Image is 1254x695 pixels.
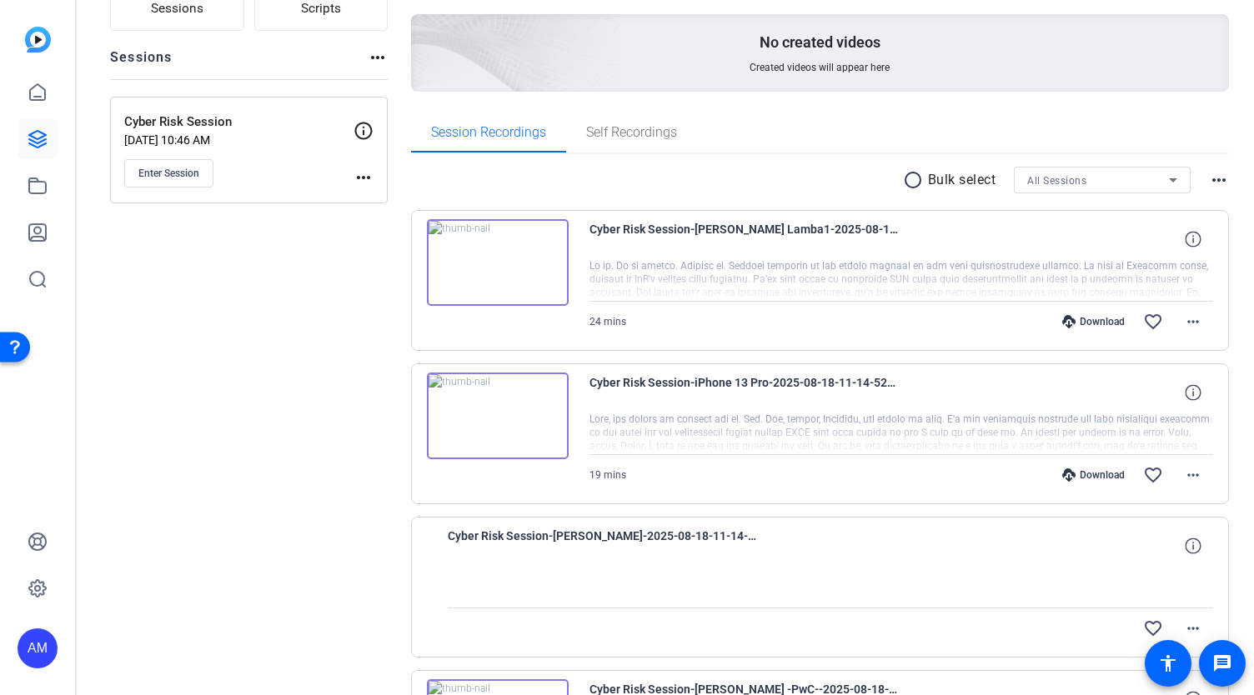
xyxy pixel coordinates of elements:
[750,61,890,74] span: Created videos will appear here
[1183,312,1203,332] mat-icon: more_horiz
[1209,170,1229,190] mat-icon: more_horiz
[110,47,173,79] h2: Sessions
[25,27,51,52] img: blue-gradient.svg
[586,126,677,139] span: Self Recordings
[1054,315,1133,328] div: Download
[1143,465,1163,485] mat-icon: favorite_border
[903,170,928,190] mat-icon: radio_button_unchecked
[1183,618,1203,638] mat-icon: more_horiz
[368,47,388,67] mat-icon: more_horiz
[1158,653,1178,673] mat-icon: accessibility
[1183,465,1203,485] mat-icon: more_horiz
[1054,468,1133,482] div: Download
[589,469,626,481] span: 19 mins
[1212,653,1232,673] mat-icon: message
[18,628,58,668] div: AM
[431,126,546,139] span: Session Recordings
[448,526,756,566] span: Cyber Risk Session-[PERSON_NAME]-2025-08-18-11-14-52-809-2
[589,219,898,259] span: Cyber Risk Session-[PERSON_NAME] Lamba1-2025-08-18-11-14-52-809-5
[354,167,374,187] mat-icon: more_horiz
[589,372,898,412] span: Cyber Risk Session-iPhone 13 Pro-2025-08-18-11-14-52-809-3
[928,170,996,190] p: Bulk select
[589,316,626,327] span: 24 mins
[138,167,199,180] span: Enter Session
[124,112,354,132] p: Cyber Risk Session
[124,159,213,187] button: Enter Session
[427,219,569,306] img: thumb-nail
[1143,312,1163,332] mat-icon: favorite_border
[124,133,354,147] p: [DATE] 10:46 AM
[1143,618,1163,638] mat-icon: favorite_border
[760,32,880,52] p: No created videos
[427,372,569,459] img: thumb-nail
[1027,175,1086,187] span: All Sessions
